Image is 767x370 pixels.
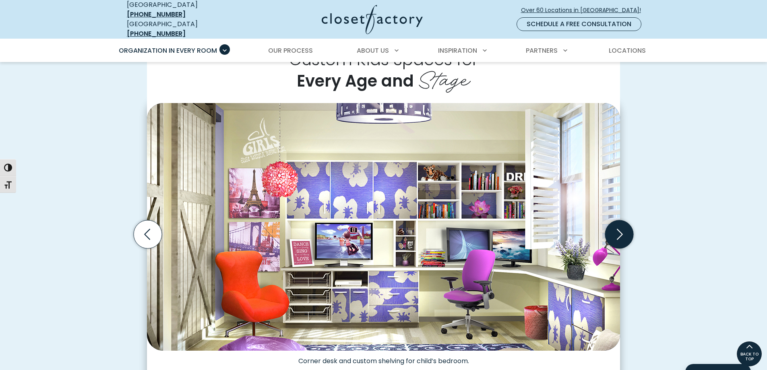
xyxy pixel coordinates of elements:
a: Schedule a Free Consultation [517,17,641,31]
span: Over 60 Locations in [GEOGRAPHIC_DATA]! [521,6,647,14]
nav: Primary Menu [113,39,654,62]
span: Partners [526,46,558,55]
span: Inspiration [438,46,477,55]
span: About Us [357,46,389,55]
a: [PHONE_NUMBER] [127,10,186,19]
a: Over 60 Locations in [GEOGRAPHIC_DATA]! [521,3,648,17]
span: Our Process [268,46,313,55]
span: Every Age and [297,70,414,92]
button: Next slide [602,217,637,252]
img: Closet Factory Logo [322,5,423,34]
button: Previous slide [130,217,165,252]
div: [GEOGRAPHIC_DATA] [127,19,244,39]
span: Organization in Every Room [119,46,217,55]
figcaption: Corner desk and custom shelving for child’s bedroom. [147,351,620,365]
img: Corner desk and custom built in shelving for kids bedroom [147,103,620,351]
span: Locations [609,46,646,55]
span: Stage [418,61,471,93]
a: [PHONE_NUMBER] [127,29,186,38]
a: BACK TO TOP [736,341,762,367]
span: BACK TO TOP [737,352,762,362]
